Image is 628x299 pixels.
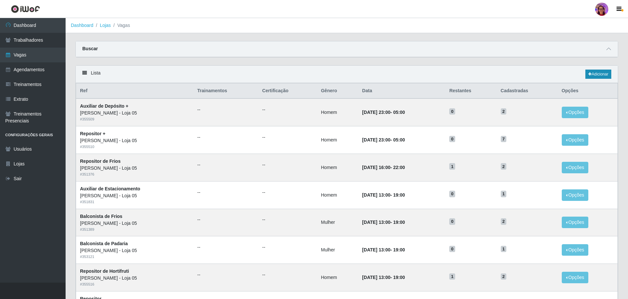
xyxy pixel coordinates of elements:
a: Adicionar [585,70,611,79]
nav: breadcrumb [66,18,628,33]
strong: Repositor de Hortifruti [80,268,129,274]
td: Homem [317,264,358,291]
span: 0 [449,218,455,225]
strong: - [362,247,405,252]
time: 05:00 [393,137,405,142]
th: Cadastradas [497,83,558,99]
time: [DATE] 13:00 [362,220,390,225]
ul: -- [262,271,313,278]
ul: -- [197,106,254,113]
time: 19:00 [393,220,405,225]
time: [DATE] 23:00 [362,137,390,142]
time: [DATE] 13:00 [362,275,390,280]
strong: Auxiliar de Depósito + [80,103,128,109]
div: [PERSON_NAME] - Loja 05 [80,275,190,282]
th: Ref [76,83,193,99]
th: Trainamentos [193,83,258,99]
div: [PERSON_NAME] - Loja 05 [80,165,190,172]
span: 1 [449,163,455,170]
td: Homem [317,181,358,209]
th: Certificação [258,83,317,99]
ul: -- [197,271,254,278]
time: 19:00 [393,192,405,198]
time: [DATE] 13:00 [362,247,390,252]
time: 05:00 [393,110,405,115]
strong: - [362,275,405,280]
div: # 355509 [80,117,190,122]
strong: Balconista de Padaria [80,241,128,246]
ul: -- [262,134,313,141]
span: 0 [449,191,455,197]
ul: -- [197,189,254,196]
button: Opções [562,272,589,283]
ul: -- [197,216,254,223]
strong: Repositor + [80,131,105,136]
li: Vagas [111,22,130,29]
strong: Auxiliar de Estacionamento [80,186,140,191]
strong: - [362,220,405,225]
ul: -- [197,134,254,141]
div: [PERSON_NAME] - Loja 05 [80,192,190,199]
th: Opções [558,83,618,99]
span: 1 [449,273,455,280]
td: Homem [317,154,358,181]
div: # 351389 [80,227,190,232]
img: CoreUI Logo [11,5,40,13]
td: Homem [317,126,358,154]
td: Homem [317,98,358,126]
th: Data [358,83,445,99]
time: [DATE] 13:00 [362,192,390,198]
strong: - [362,192,405,198]
div: Lista [76,66,618,83]
ul: -- [262,189,313,196]
span: 1 [501,246,507,252]
a: Lojas [100,23,111,28]
button: Opções [562,244,589,256]
th: Gênero [317,83,358,99]
ul: -- [197,161,254,168]
span: 2 [501,163,507,170]
strong: Repositor de Frios [80,159,121,164]
span: 0 [449,246,455,252]
div: # 353121 [80,254,190,260]
td: Mulher [317,209,358,236]
span: 1 [501,191,507,197]
strong: Balconista de Frios [80,214,122,219]
ul: -- [262,106,313,113]
span: 0 [449,136,455,142]
span: 2 [501,218,507,225]
span: 2 [501,108,507,115]
span: 2 [501,273,507,280]
strong: Buscar [82,46,98,51]
ul: -- [262,161,313,168]
div: # 351376 [80,172,190,177]
strong: - [362,137,405,142]
ul: -- [197,244,254,251]
button: Opções [562,162,589,173]
a: Dashboard [71,23,93,28]
div: [PERSON_NAME] - Loja 05 [80,247,190,254]
div: [PERSON_NAME] - Loja 05 [80,137,190,144]
time: [DATE] 23:00 [362,110,390,115]
span: 0 [449,108,455,115]
div: # 355510 [80,144,190,150]
span: 7 [501,136,507,142]
ul: -- [262,244,313,251]
strong: - [362,165,405,170]
td: Mulher [317,236,358,264]
time: [DATE] 16:00 [362,165,390,170]
div: # 351831 [80,199,190,205]
button: Opções [562,107,589,118]
strong: - [362,110,405,115]
time: 19:00 [393,275,405,280]
div: [PERSON_NAME] - Loja 05 [80,110,190,117]
time: 19:00 [393,247,405,252]
button: Opções [562,189,589,201]
button: Opções [562,134,589,146]
button: Opções [562,217,589,228]
div: [PERSON_NAME] - Loja 05 [80,220,190,227]
div: # 355516 [80,282,190,287]
time: 22:00 [393,165,405,170]
ul: -- [262,216,313,223]
th: Restantes [445,83,496,99]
